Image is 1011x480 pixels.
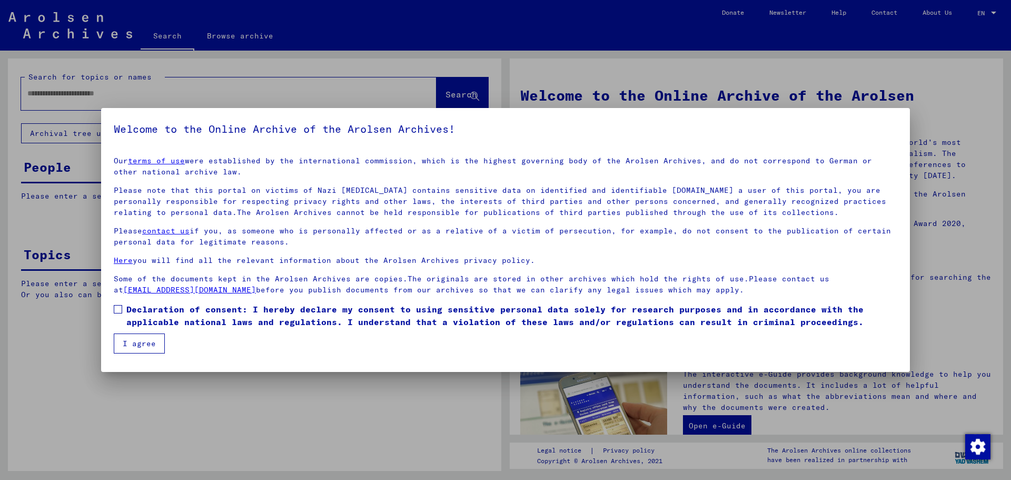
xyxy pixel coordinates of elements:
p: Our were established by the international commission, which is the highest governing body of the ... [114,155,897,178]
p: Please note that this portal on victims of Nazi [MEDICAL_DATA] contains sensitive data on identif... [114,185,897,218]
p: you will find all the relevant information about the Arolsen Archives privacy policy. [114,255,897,266]
h5: Welcome to the Online Archive of the Arolsen Archives! [114,121,897,138]
button: I agree [114,334,165,354]
span: Declaration of consent: I hereby declare my consent to using sensitive personal data solely for r... [126,303,897,328]
a: [EMAIL_ADDRESS][DOMAIN_NAME] [123,285,256,295]
p: Please if you, as someone who is personally affected or as a relative of a victim of persecution,... [114,226,897,248]
img: Change consent [965,434,990,459]
a: Here [114,256,133,265]
p: Some of the documents kept in the Arolsen Archives are copies.The originals are stored in other a... [114,273,897,296]
a: terms of use [128,156,185,165]
a: contact us [142,226,190,236]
